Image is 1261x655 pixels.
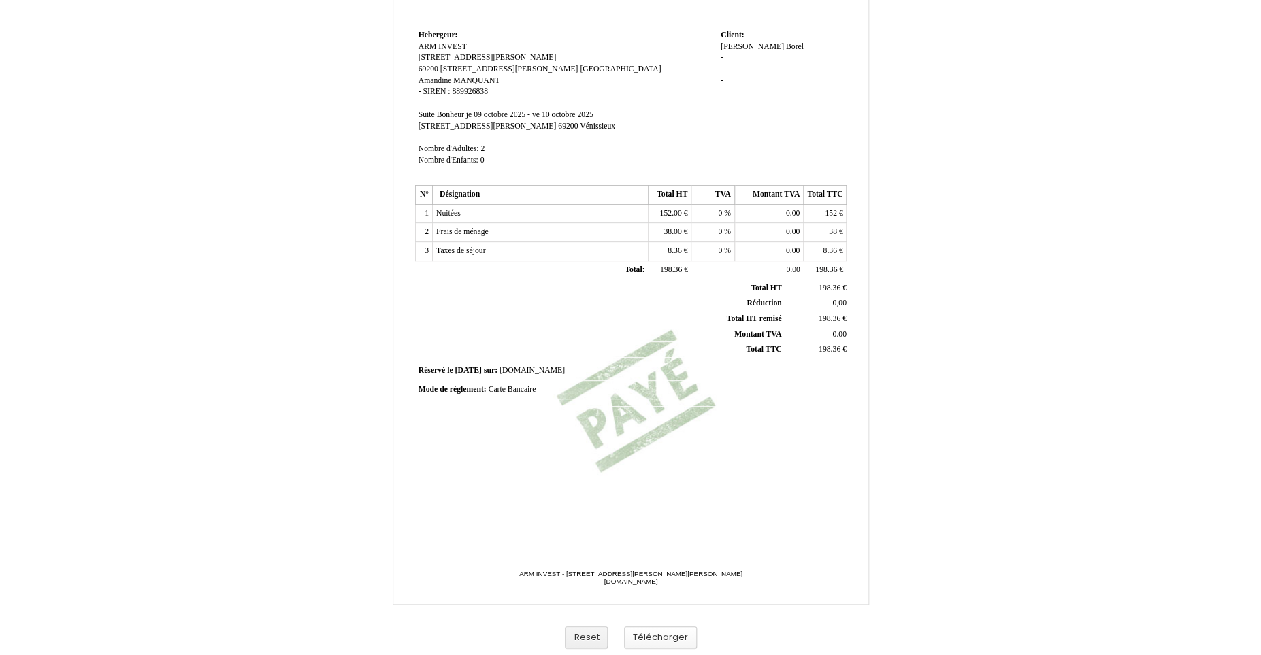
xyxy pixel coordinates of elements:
[419,65,438,73] span: 69200
[718,246,722,255] span: 0
[415,204,432,223] td: 1
[825,209,837,218] span: 152
[784,342,849,358] td: €
[804,242,847,261] td: €
[726,314,781,323] span: Total HT remisé
[519,570,742,577] span: ARM INVEST - [STREET_ADDRESS][PERSON_NAME][PERSON_NAME]
[691,204,734,223] td: %
[480,156,485,165] span: 0
[832,330,846,339] span: 0.00
[691,186,734,205] th: TVA
[624,626,697,649] button: Télécharger
[659,209,681,218] span: 152.00
[819,284,840,292] span: 198.36
[804,186,847,205] th: Total TTC
[786,246,800,255] span: 0.00
[721,53,723,62] span: -
[455,366,481,375] span: [DATE]
[721,76,723,85] span: -
[734,186,803,205] th: Montant TVA
[832,299,846,307] span: 0,00
[668,246,681,255] span: 8.36
[419,156,478,165] span: Nombre d'Enfants:
[815,265,837,274] span: 198.36
[804,223,847,242] td: €
[423,87,487,96] span: SIREN : 889926838
[786,42,804,51] span: Borel
[721,42,784,51] span: [PERSON_NAME]
[784,311,849,326] td: €
[419,144,479,153] span: Nombre d'Adultes:
[604,577,658,585] span: [DOMAIN_NAME]
[415,186,432,205] th: N°
[436,246,486,255] span: Taxes de séjour
[466,110,593,119] span: je 09 octobre 2025 - ve 10 octobre 2025
[558,122,578,131] span: 69200
[419,42,467,51] span: ARM INVEST
[488,385,536,394] span: Carte Bancaire
[648,204,691,223] td: €
[648,186,691,205] th: Total HT
[480,144,485,153] span: 2
[660,265,682,274] span: 198.36
[432,186,648,205] th: Désignation
[419,366,453,375] span: Réservé le
[500,366,565,375] span: [DOMAIN_NAME]
[786,227,800,236] span: 0.00
[565,626,608,649] button: Reset
[664,227,681,236] span: 38.00
[819,345,840,354] span: 198.36
[747,299,781,307] span: Réduction
[721,65,723,73] span: -
[419,87,421,96] span: -
[419,385,487,394] span: Mode de règlement:
[419,122,557,131] span: [STREET_ADDRESS][PERSON_NAME]
[440,65,578,73] span: [STREET_ADDRESS][PERSON_NAME]
[829,227,837,236] span: 38
[718,209,722,218] span: 0
[804,261,847,280] td: €
[419,53,557,62] span: [STREET_ADDRESS][PERSON_NAME]
[721,31,744,39] span: Client:
[691,242,734,261] td: %
[725,65,728,73] span: -
[436,209,461,218] span: Nuitées
[691,223,734,242] td: %
[415,223,432,242] td: 2
[625,265,644,274] span: Total:
[819,314,840,323] span: 198.36
[648,223,691,242] td: €
[580,65,661,73] span: [GEOGRAPHIC_DATA]
[784,281,849,296] td: €
[823,246,836,255] span: 8.36
[751,284,781,292] span: Total HT
[804,204,847,223] td: €
[746,345,781,354] span: Total TTC
[415,242,432,261] td: 3
[648,261,691,280] td: €
[419,110,464,119] span: Suite Bonheur
[786,265,800,274] span: 0.00
[734,330,781,339] span: Montant TVA
[453,76,500,85] span: MANQUANT
[580,122,615,131] span: Vénissieux
[484,366,497,375] span: sur:
[436,227,489,236] span: Frais de ménage
[419,31,458,39] span: Hebergeur:
[419,76,452,85] span: Amandine
[786,209,800,218] span: 0.00
[718,227,722,236] span: 0
[648,242,691,261] td: €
